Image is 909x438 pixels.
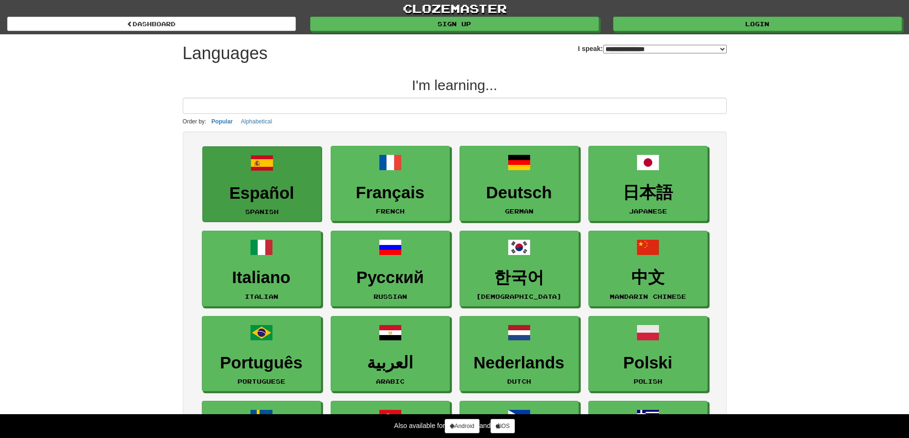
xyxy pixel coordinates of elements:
[445,419,479,433] a: Android
[465,268,574,287] h3: 한국어
[588,146,708,222] a: 日本語Japanese
[310,17,599,31] a: Sign up
[376,208,405,214] small: French
[183,77,727,93] h2: I'm learning...
[594,354,702,372] h3: Polski
[588,231,708,306] a: 中文Mandarin Chinese
[207,268,316,287] h3: Italiano
[578,44,726,53] label: I speak:
[336,268,445,287] h3: Русский
[245,208,279,215] small: Spanish
[376,378,405,385] small: Arabic
[208,184,316,203] h3: Español
[491,419,515,433] a: iOS
[505,208,533,214] small: German
[336,354,445,372] h3: العربية
[207,354,316,372] h3: Português
[613,17,902,31] a: Login
[331,316,450,392] a: العربيةArabic
[331,231,450,306] a: РусскийRussian
[465,183,574,202] h3: Deutsch
[202,146,322,222] a: EspañolSpanish
[245,293,278,300] small: Italian
[238,378,285,385] small: Portuguese
[202,231,321,306] a: ItalianoItalian
[374,293,407,300] small: Russian
[183,44,268,63] h1: Languages
[594,183,702,202] h3: 日本語
[460,146,579,222] a: DeutschGerman
[629,208,667,214] small: Japanese
[209,116,236,127] button: Popular
[634,378,662,385] small: Polish
[202,316,321,392] a: PortuguêsPortuguese
[603,45,727,53] select: I speak:
[476,293,562,300] small: [DEMOGRAPHIC_DATA]
[594,268,702,287] h3: 中文
[336,183,445,202] h3: Français
[331,146,450,222] a: FrançaisFrench
[460,231,579,306] a: 한국어[DEMOGRAPHIC_DATA]
[183,118,207,125] small: Order by:
[465,354,574,372] h3: Nederlands
[238,116,275,127] button: Alphabetical
[507,378,531,385] small: Dutch
[460,316,579,392] a: NederlandsDutch
[588,316,708,392] a: PolskiPolish
[7,17,296,31] a: dashboard
[610,293,686,300] small: Mandarin Chinese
